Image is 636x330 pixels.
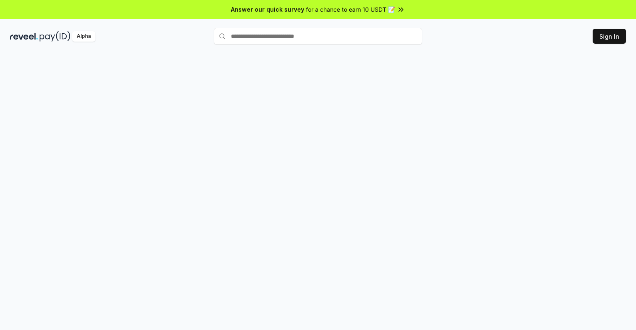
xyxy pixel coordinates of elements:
[231,5,304,14] span: Answer our quick survey
[306,5,395,14] span: for a chance to earn 10 USDT 📝
[40,31,70,42] img: pay_id
[72,31,95,42] div: Alpha
[593,29,626,44] button: Sign In
[10,31,38,42] img: reveel_dark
